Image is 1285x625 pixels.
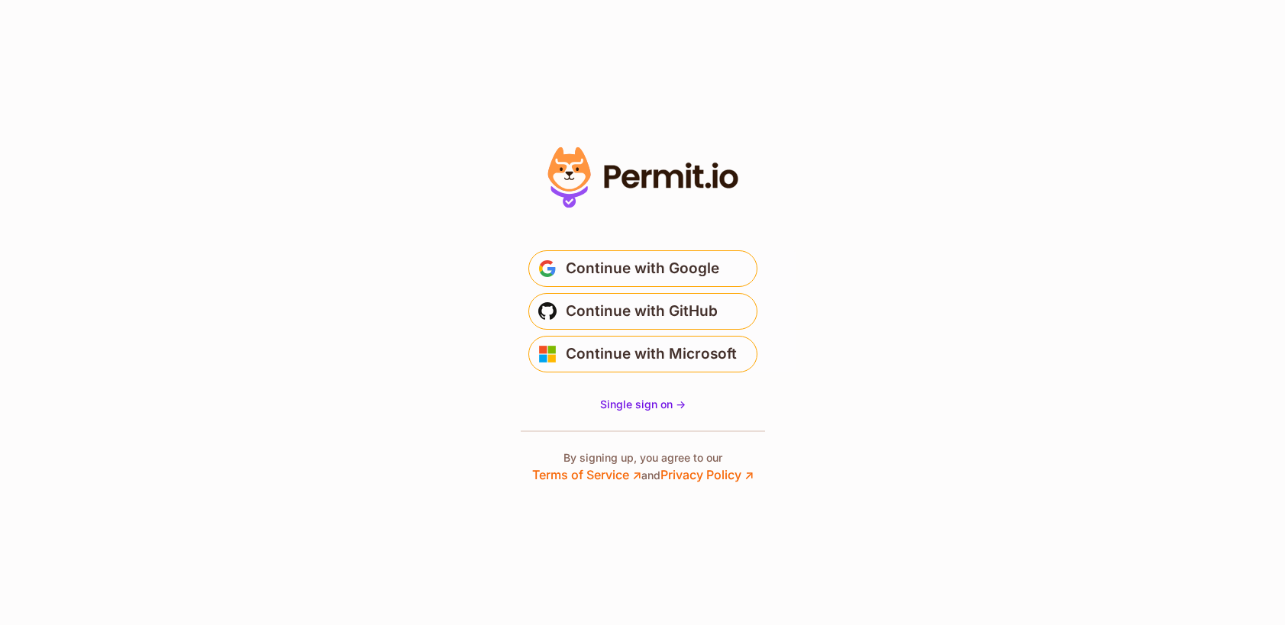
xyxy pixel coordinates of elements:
[600,397,686,412] a: Single sign on ->
[566,256,719,281] span: Continue with Google
[528,336,757,372] button: Continue with Microsoft
[566,342,737,366] span: Continue with Microsoft
[566,299,718,324] span: Continue with GitHub
[532,450,754,484] p: By signing up, you agree to our and
[532,467,641,482] a: Terms of Service ↗
[528,293,757,330] button: Continue with GitHub
[528,250,757,287] button: Continue with Google
[660,467,754,482] a: Privacy Policy ↗
[600,398,686,411] span: Single sign on ->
